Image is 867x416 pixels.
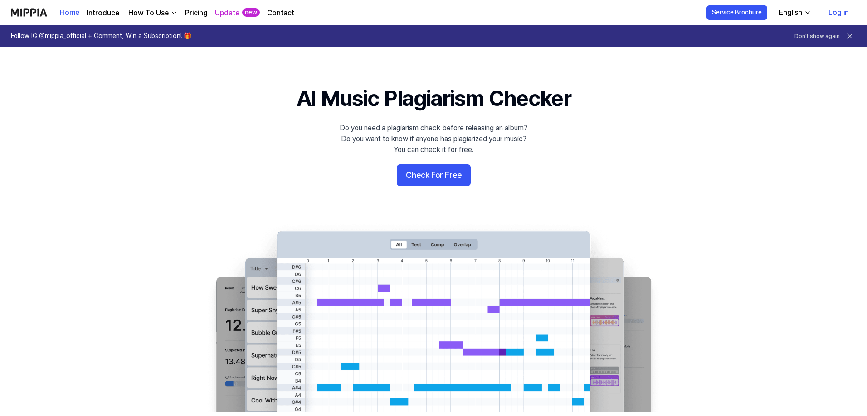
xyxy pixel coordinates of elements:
[267,8,294,19] a: Contact
[185,8,208,19] a: Pricing
[87,8,119,19] a: Introduce
[340,123,527,155] div: Do you need a plagiarism check before releasing an album? Do you want to know if anyone has plagi...
[215,8,239,19] a: Update
[242,8,260,17] div: new
[397,164,471,186] button: Check For Free
[772,4,817,22] button: English
[11,32,191,41] h1: Follow IG @mippia_official + Comment, Win a Subscription! 🎁
[794,33,840,40] button: Don't show again
[297,83,571,114] h1: AI Music Plagiarism Checker
[777,7,804,18] div: English
[198,222,669,412] img: main Image
[706,5,767,20] button: Service Brochure
[127,8,170,19] div: How To Use
[127,8,178,19] button: How To Use
[60,0,79,25] a: Home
